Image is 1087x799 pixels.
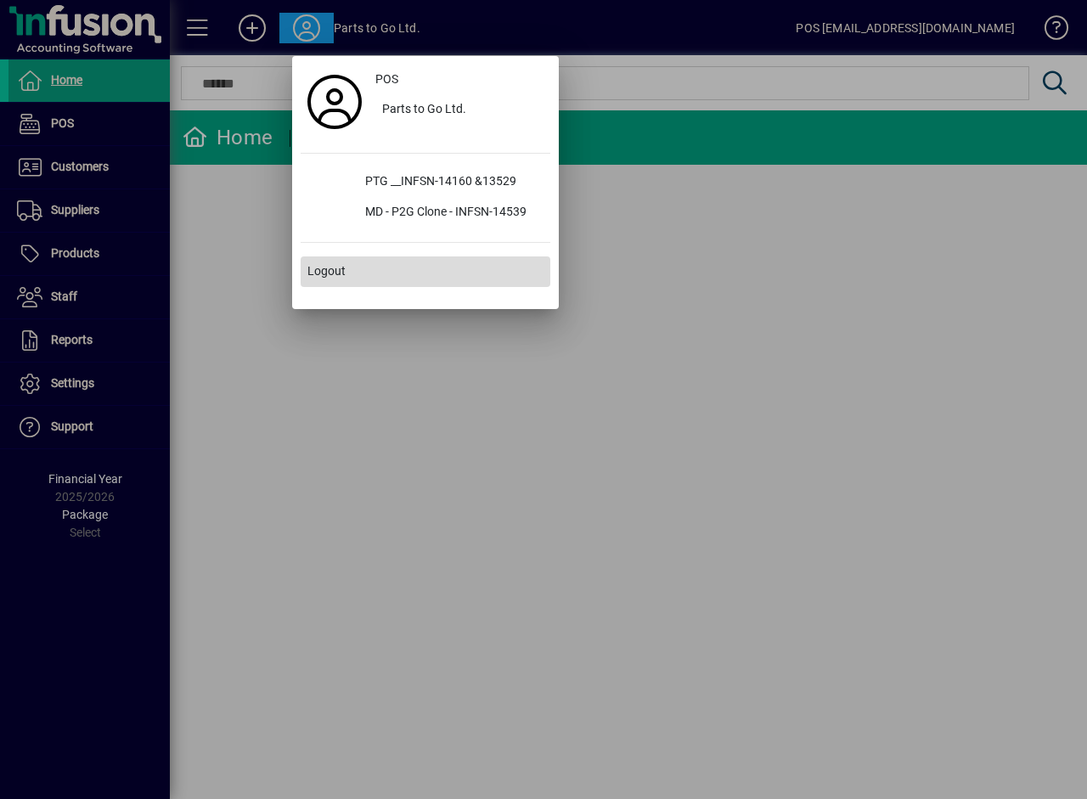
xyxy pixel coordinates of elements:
button: PTG __INFSN-14160 &13529 [301,167,550,198]
button: Parts to Go Ltd. [369,95,550,126]
button: MD - P2G Clone - INFSN-14539 [301,198,550,228]
div: PTG __INFSN-14160 &13529 [352,167,550,198]
a: POS [369,65,550,95]
div: MD - P2G Clone - INFSN-14539 [352,198,550,228]
a: Profile [301,87,369,117]
span: Logout [307,262,346,280]
span: POS [375,70,398,88]
button: Logout [301,256,550,287]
